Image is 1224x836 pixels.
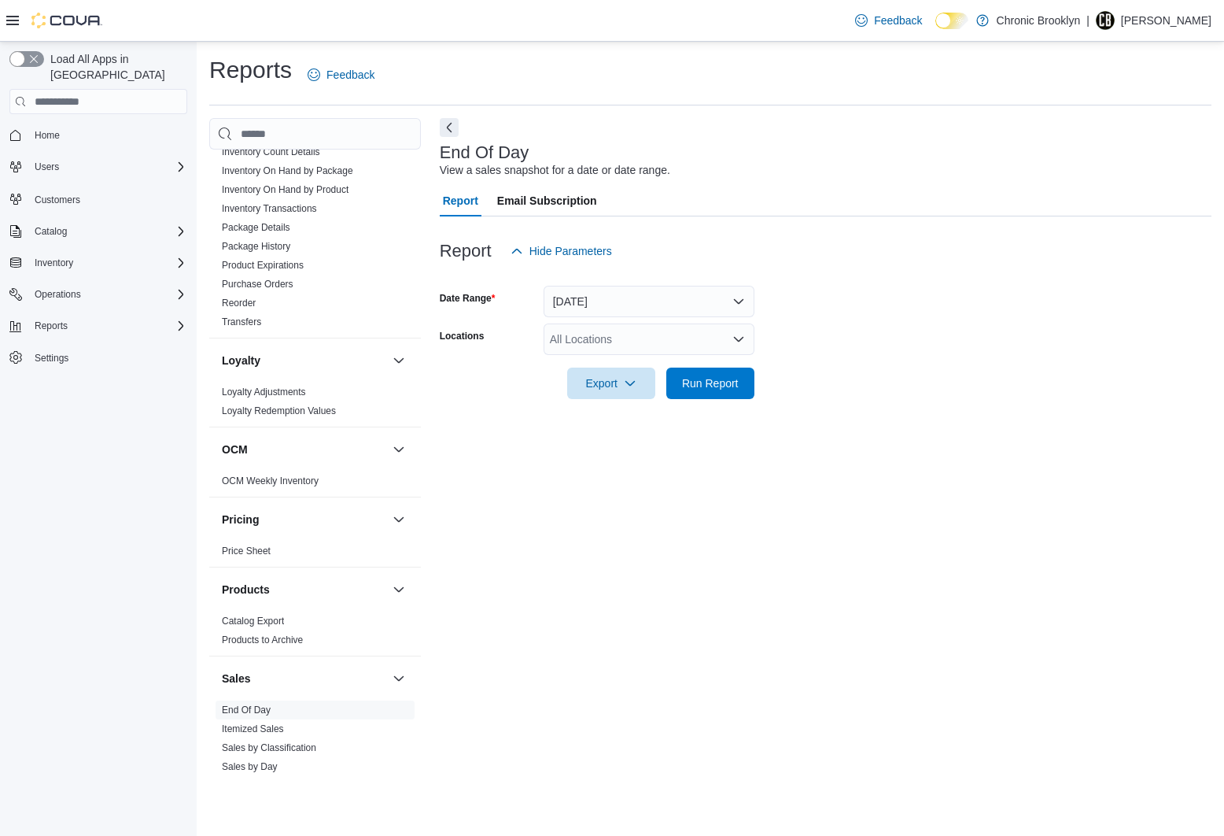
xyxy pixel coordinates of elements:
[28,222,187,241] span: Catalog
[222,760,278,773] span: Sales by Day
[222,723,284,734] a: Itemized Sales
[222,279,293,290] a: Purchase Orders
[222,183,348,196] span: Inventory On Hand by Product
[222,615,284,627] span: Catalog Export
[222,405,336,416] a: Loyalty Redemption Values
[440,330,485,342] label: Locations
[222,475,319,486] a: OCM Weekly Inventory
[222,222,290,233] a: Package Details
[3,124,194,146] button: Home
[35,257,73,269] span: Inventory
[222,202,317,215] span: Inventory Transactions
[497,185,597,216] span: Email Subscription
[222,634,303,645] a: Products to Archive
[28,191,87,209] a: Customers
[222,582,270,597] h3: Products
[389,440,408,459] button: OCM
[28,316,74,335] button: Reports
[28,222,73,241] button: Catalog
[222,761,278,772] a: Sales by Day
[35,320,68,332] span: Reports
[35,288,81,301] span: Operations
[3,346,194,369] button: Settings
[9,117,187,410] nav: Complex example
[440,118,459,137] button: Next
[440,162,670,179] div: View a sales snapshot for a date or date range.
[222,298,256,309] a: Reorder
[935,29,936,30] span: Dark Mode
[577,368,646,399] span: Export
[389,510,408,529] button: Pricing
[209,612,421,656] div: Products
[28,285,187,304] span: Operations
[222,353,260,368] h3: Loyalty
[222,723,284,735] span: Itemized Sales
[682,375,739,391] span: Run Report
[222,184,348,195] a: Inventory On Hand by Product
[222,203,317,214] a: Inventory Transactions
[28,348,187,368] span: Settings
[222,512,259,527] h3: Pricing
[222,442,386,457] button: OCM
[222,512,386,527] button: Pricing
[222,146,320,158] span: Inventory Count Details
[35,352,68,364] span: Settings
[3,220,194,242] button: Catalog
[209,105,421,338] div: Inventory
[222,442,248,457] h3: OCM
[222,582,386,597] button: Products
[1121,11,1211,30] p: [PERSON_NAME]
[567,368,655,399] button: Export
[28,349,75,368] a: Settings
[504,235,618,267] button: Hide Parameters
[440,143,529,162] h3: End Of Day
[440,292,496,305] label: Date Range
[222,545,271,557] span: Price Sheet
[3,187,194,210] button: Customers
[28,253,187,272] span: Inventory
[222,386,306,398] span: Loyalty Adjustments
[222,671,251,686] h3: Sales
[222,297,256,309] span: Reorder
[443,185,478,216] span: Report
[35,129,60,142] span: Home
[997,11,1081,30] p: Chronic Brooklyn
[28,157,65,176] button: Users
[44,51,187,83] span: Load All Apps in [GEOGRAPHIC_DATA]
[1086,11,1089,30] p: |
[222,241,290,252] a: Package History
[222,742,316,753] a: Sales by Classification
[440,242,492,261] h3: Report
[222,146,320,157] a: Inventory Count Details
[222,705,271,716] a: End Of Day
[874,13,922,28] span: Feedback
[1096,11,1115,30] div: Ned Farrell
[209,472,421,497] div: OCM
[222,316,261,328] span: Transfers
[209,542,421,567] div: Pricing
[28,189,187,209] span: Customers
[326,67,374,83] span: Feedback
[389,669,408,688] button: Sales
[222,405,336,417] span: Loyalty Redemption Values
[222,616,284,627] a: Catalog Export
[3,283,194,305] button: Operations
[222,240,290,253] span: Package History
[222,387,306,398] a: Loyalty Adjustments
[28,125,187,145] span: Home
[35,161,59,173] span: Users
[222,671,386,686] button: Sales
[35,194,80,206] span: Customers
[222,634,303,646] span: Products to Archive
[28,316,187,335] span: Reports
[666,368,754,399] button: Run Report
[222,221,290,234] span: Package Details
[28,157,187,176] span: Users
[222,278,293,290] span: Purchase Orders
[35,225,67,238] span: Catalog
[222,353,386,368] button: Loyalty
[28,253,79,272] button: Inventory
[849,5,928,36] a: Feedback
[301,59,381,91] a: Feedback
[31,13,102,28] img: Cova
